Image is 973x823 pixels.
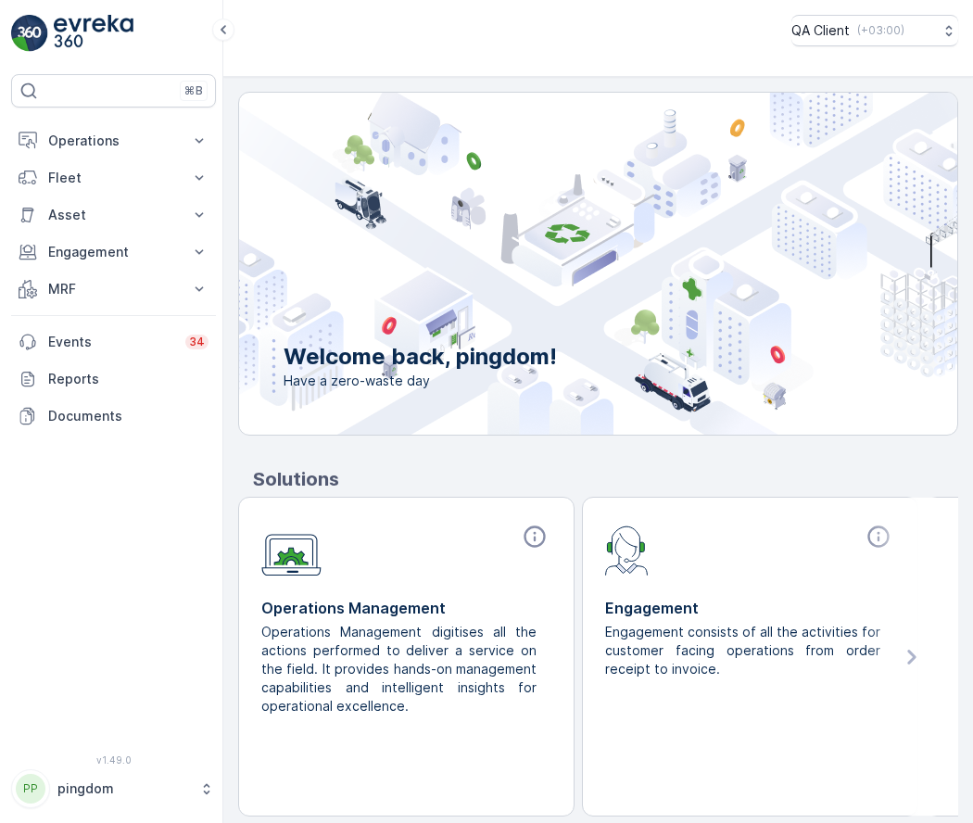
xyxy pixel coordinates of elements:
[791,15,958,46] button: QA Client(+03:00)
[16,774,45,804] div: PP
[857,23,904,38] p: ( +03:00 )
[11,122,216,159] button: Operations
[11,234,216,271] button: Engagement
[184,83,203,98] p: ⌘B
[48,333,174,351] p: Events
[253,465,958,493] p: Solutions
[11,15,48,52] img: logo
[791,21,850,40] p: QA Client
[11,196,216,234] button: Asset
[605,524,649,576] img: module-icon
[605,597,895,619] p: Engagement
[11,769,216,808] button: PPpingdom
[11,159,216,196] button: Fleet
[156,93,957,435] img: city illustration
[284,372,557,390] span: Have a zero-waste day
[11,361,216,398] a: Reports
[48,132,179,150] p: Operations
[48,407,208,425] p: Documents
[54,15,133,52] img: logo_light-DOdMpM7g.png
[11,398,216,435] a: Documents
[11,754,216,766] span: v 1.49.0
[261,597,551,619] p: Operations Management
[261,524,322,576] img: module-icon
[284,342,557,372] p: Welcome back, pingdom!
[48,370,208,388] p: Reports
[11,271,216,308] button: MRF
[48,169,179,187] p: Fleet
[48,243,179,261] p: Engagement
[261,623,537,715] p: Operations Management digitises all the actions performed to deliver a service on the field. It p...
[48,280,179,298] p: MRF
[57,779,190,798] p: pingdom
[48,206,179,224] p: Asset
[189,335,205,349] p: 34
[11,323,216,361] a: Events34
[605,623,880,678] p: Engagement consists of all the activities for customer facing operations from order receipt to in...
